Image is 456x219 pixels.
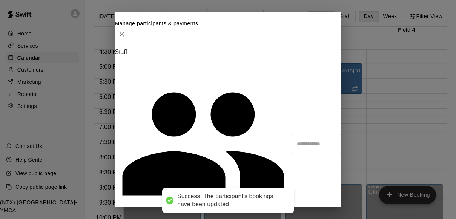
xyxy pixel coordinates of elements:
p: Manage participants & payments [115,20,341,28]
button: Close [115,28,129,41]
div: Search staff [292,134,341,154]
div: Success! The participant's bookings have been updated [177,193,287,208]
span: Staff [115,49,127,56]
